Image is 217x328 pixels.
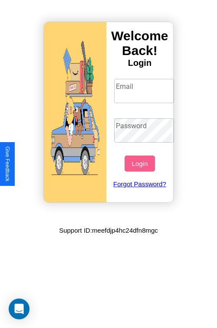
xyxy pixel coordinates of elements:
[4,146,10,182] div: Give Feedback
[9,299,30,319] div: Open Intercom Messenger
[59,224,158,236] p: Support ID: meefdjp4hc24dfn8mgc
[110,172,170,196] a: Forgot Password?
[125,156,155,172] button: Login
[44,22,106,202] img: gif
[106,58,173,68] h4: Login
[106,29,173,58] h3: Welcome Back!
